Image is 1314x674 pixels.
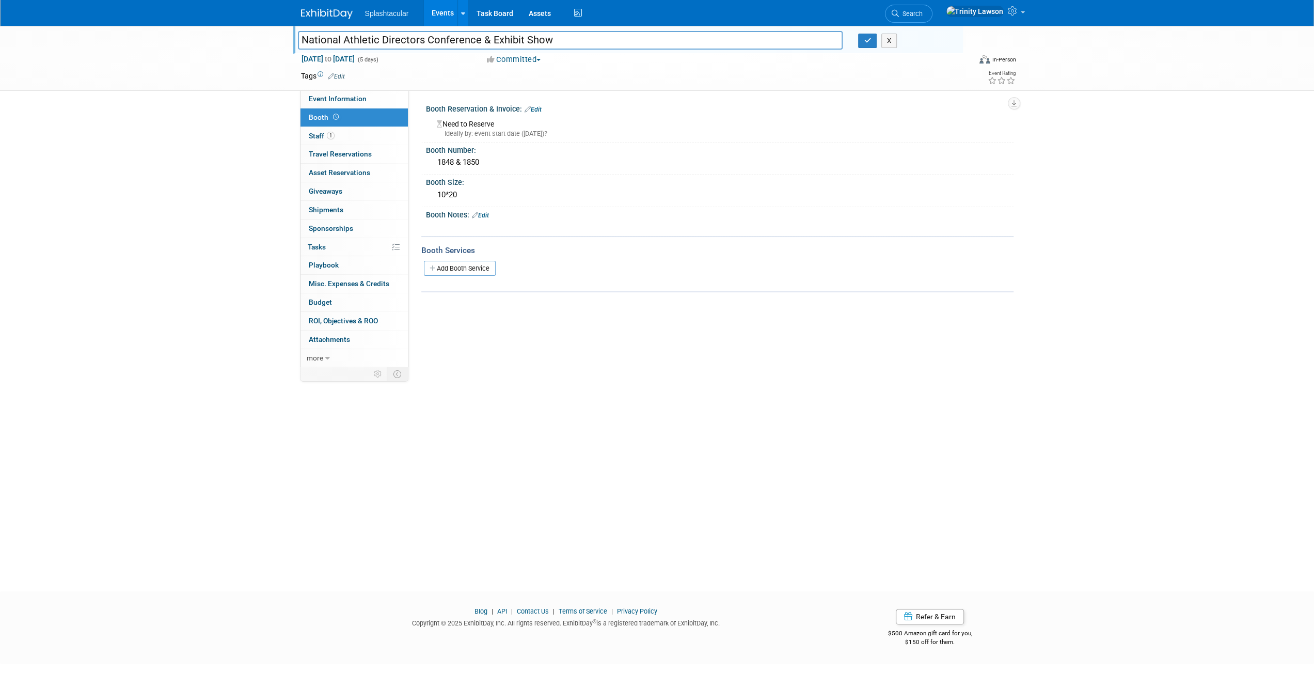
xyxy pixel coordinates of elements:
a: Giveaways [300,182,408,200]
a: Edit [328,73,345,80]
a: Travel Reservations [300,145,408,163]
a: Staff1 [300,127,408,145]
div: Booth Size: [426,175,1014,187]
div: 10*20 [434,187,1006,203]
a: more [300,349,408,367]
div: Booth Notes: [426,207,1014,221]
a: Playbook [300,256,408,274]
a: Budget [300,293,408,311]
div: In-Person [991,56,1016,64]
span: Attachments [309,335,350,343]
div: Event Format [910,54,1016,69]
a: Sponsorships [300,220,408,238]
div: $150 off for them. [847,638,1014,647]
td: Personalize Event Tab Strip [369,367,387,381]
div: $500 Amazon gift card for you, [847,622,1014,646]
span: | [609,607,615,615]
span: Giveaways [309,187,342,195]
a: Blog [474,607,487,615]
span: Booth [309,113,341,121]
span: (5 days) [357,56,378,63]
a: Terms of Service [559,607,607,615]
a: Booth [300,108,408,127]
td: Toggle Event Tabs [387,367,408,381]
a: Edit [525,106,542,113]
a: Privacy Policy [617,607,657,615]
a: Misc. Expenses & Credits [300,275,408,293]
span: | [550,607,557,615]
span: Event Information [309,95,367,103]
button: X [881,34,897,48]
a: Event Information [300,90,408,108]
div: Booth Services [421,245,1014,256]
span: | [509,607,515,615]
div: Booth Number: [426,143,1014,155]
span: ROI, Objectives & ROO [309,317,378,325]
a: Shipments [300,201,408,219]
a: API [497,607,507,615]
div: Event Rating [987,71,1015,76]
sup: ® [593,619,596,624]
span: Booth not reserved yet [331,113,341,121]
span: Sponsorships [309,224,353,232]
span: Staff [309,132,335,140]
span: Tasks [308,243,326,251]
a: Attachments [300,331,408,349]
div: Copyright © 2025 ExhibitDay, Inc. All rights reserved. ExhibitDay is a registered trademark of Ex... [301,616,832,628]
span: Shipments [309,206,343,214]
span: Misc. Expenses & Credits [309,279,389,288]
span: Search [899,10,923,18]
img: ExhibitDay [301,9,353,19]
div: 1848 & 1850 [434,154,1006,170]
a: Tasks [300,238,408,256]
span: Budget [309,298,332,306]
a: Refer & Earn [896,609,964,624]
div: Need to Reserve [434,116,1006,138]
span: Splashtacular [365,9,409,18]
div: Ideally by: event start date ([DATE])? [437,129,1006,138]
a: Asset Reservations [300,164,408,182]
span: | [489,607,496,615]
a: Contact Us [517,607,549,615]
a: Search [885,5,932,23]
span: to [323,55,333,63]
a: Add Booth Service [424,261,496,276]
div: Booth Reservation & Invoice: [426,101,1014,115]
img: Format-Inperson.png [979,55,990,64]
td: Tags [301,71,345,81]
span: Travel Reservations [309,150,372,158]
span: Asset Reservations [309,168,370,177]
a: ROI, Objectives & ROO [300,312,408,330]
span: [DATE] [DATE] [301,54,355,64]
span: more [307,354,323,362]
a: Edit [472,212,489,219]
span: 1 [327,132,335,139]
button: Committed [483,54,545,65]
img: Trinity Lawson [946,6,1004,17]
span: Playbook [309,261,339,269]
